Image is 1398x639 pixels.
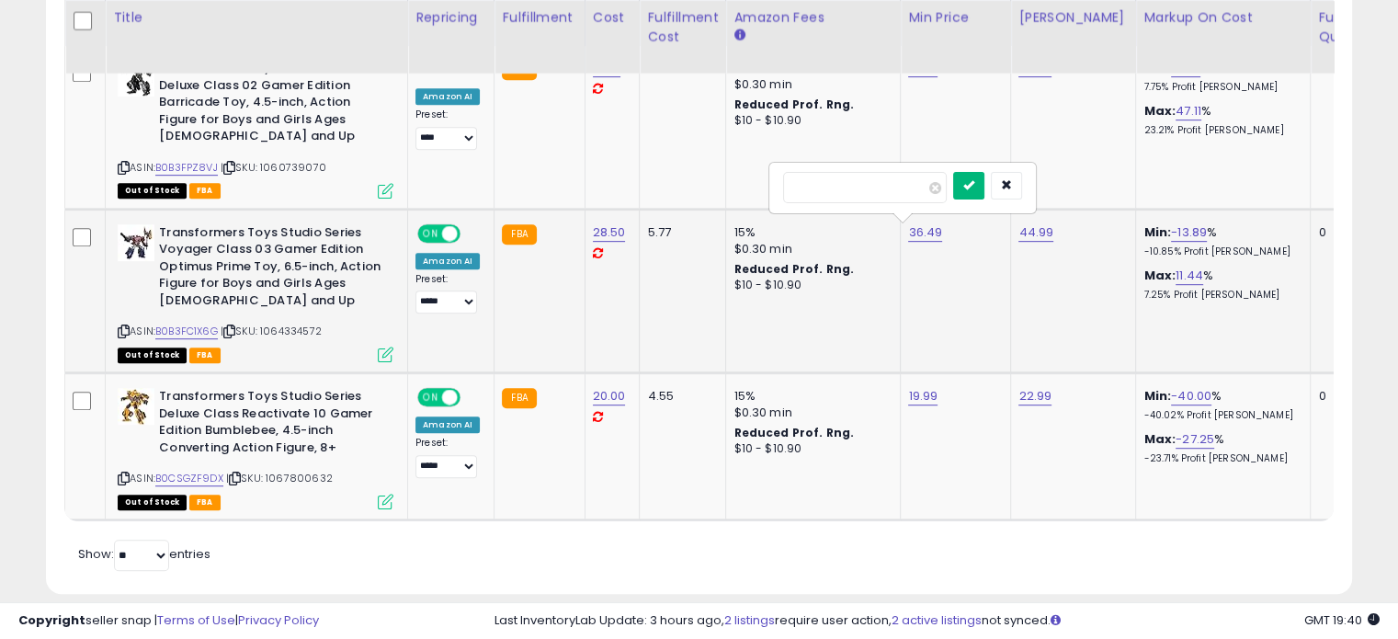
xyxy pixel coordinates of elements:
p: -23.71% Profit [PERSON_NAME] [1143,452,1296,465]
span: | SKU: 1064334572 [221,324,322,338]
span: OFF [458,390,487,405]
a: 2 listings [724,611,775,629]
img: 41jSx8OL9TL._SL40_.jpg [118,224,154,261]
span: FBA [189,495,221,510]
div: Markup on Cost [1143,8,1302,28]
div: Fulfillable Quantity [1318,8,1381,47]
span: Show: entries [78,545,210,563]
div: Repricing [415,8,486,28]
a: 19.99 [908,387,938,405]
div: % [1143,431,1296,465]
div: Amazon AI [415,253,480,269]
div: Preset: [415,437,480,478]
img: 51cEconY76L._SL40_.jpg [118,60,154,97]
div: 15% [733,388,886,405]
div: Fulfillment [502,8,576,28]
b: Max: [1143,267,1176,284]
a: 2 active listings [892,611,982,629]
span: | SKU: 1067800632 [226,471,333,485]
th: The percentage added to the cost of goods (COGS) that forms the calculator for Min & Max prices. [1136,1,1311,74]
div: % [1143,268,1296,302]
div: 5.77 [647,224,711,241]
div: Amazon AI [415,416,480,433]
span: FBA [189,183,221,199]
span: All listings that are currently out of stock and unavailable for purchase on Amazon [118,495,187,510]
div: $10 - $10.90 [733,278,886,293]
div: [PERSON_NAME] [1018,8,1128,28]
div: 0 [1318,224,1375,241]
b: Max: [1143,430,1176,448]
p: -40.02% Profit [PERSON_NAME] [1143,409,1296,422]
div: % [1143,60,1296,94]
span: ON [419,225,442,241]
a: 22.99 [1018,387,1051,405]
div: seller snap | | [18,612,319,630]
div: 4.55 [647,388,711,405]
a: 47.11 [1176,102,1201,120]
div: $10 - $10.90 [733,441,886,457]
a: 28.50 [593,223,626,242]
div: Amazon AI [415,88,480,105]
div: ASIN: [118,60,393,196]
div: Title [113,8,400,28]
small: Amazon Fees. [733,28,744,44]
div: Preset: [415,108,480,150]
div: Min Price [908,8,1003,28]
b: Reduced Prof. Rng. [733,261,854,277]
div: $10 - $10.90 [733,113,886,129]
div: Last InventoryLab Update: 3 hours ago, require user action, not synced. [494,612,1380,630]
div: 15% [733,224,886,241]
div: 0 [1318,388,1375,405]
img: 51pnNCDNnrL._SL40_.jpg [118,388,154,425]
strong: Copyright [18,611,85,629]
a: 20.00 [593,387,626,405]
span: ON [419,390,442,405]
small: FBA [502,224,536,245]
span: 2025-10-7 19:40 GMT [1304,611,1380,629]
div: % [1143,388,1296,422]
div: % [1143,224,1296,258]
div: Amazon Fees [733,8,892,28]
a: Privacy Policy [238,611,319,629]
span: FBA [189,348,221,363]
span: All listings that are currently out of stock and unavailable for purchase on Amazon [118,348,187,363]
b: Min: [1143,387,1171,405]
div: $0.30 min [733,241,886,257]
a: B0B3FC1X6G [155,324,218,339]
b: Reduced Prof. Rng. [733,425,854,440]
p: 7.75% Profit [PERSON_NAME] [1143,81,1296,94]
div: ASIN: [118,388,393,508]
a: Terms of Use [157,611,235,629]
a: -13.89 [1171,223,1207,242]
a: B0CSGZF9DX [155,471,223,486]
a: 44.99 [1018,223,1053,242]
p: 7.25% Profit [PERSON_NAME] [1143,289,1296,302]
span: OFF [458,225,487,241]
a: B0B3FPZ8VJ [155,160,218,176]
b: Reduced Prof. Rng. [733,97,854,112]
b: Transformers Toys Studio Series Deluxe Class 02 Gamer Edition Barricade Toy, 4.5-inch, Action Fig... [159,60,382,150]
a: -40.00 [1171,387,1211,405]
a: -27.25 [1176,430,1214,449]
span: All listings that are currently out of stock and unavailable for purchase on Amazon [118,183,187,199]
span: | SKU: 1060739070 [221,160,326,175]
p: 23.21% Profit [PERSON_NAME] [1143,124,1296,137]
div: % [1143,103,1296,137]
div: $0.30 min [733,76,886,93]
b: Max: [1143,102,1176,120]
div: Cost [593,8,632,28]
b: Min: [1143,223,1171,241]
div: $0.30 min [733,405,886,421]
p: -10.85% Profit [PERSON_NAME] [1143,245,1296,258]
b: Transformers Toys Studio Series Voyager Class 03 Gamer Edition Optimus Prime Toy, 6.5-inch, Actio... [159,224,382,314]
a: 11.44 [1176,267,1203,285]
b: Transformers Toys Studio Series Deluxe Class Reactivate 10 Gamer Edition Bumblebee, 4.5-inch Conv... [159,388,382,461]
div: ASIN: [118,224,393,360]
div: Preset: [415,273,480,314]
div: Fulfillment Cost [647,8,718,47]
a: 36.49 [908,223,942,242]
small: FBA [502,388,536,408]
